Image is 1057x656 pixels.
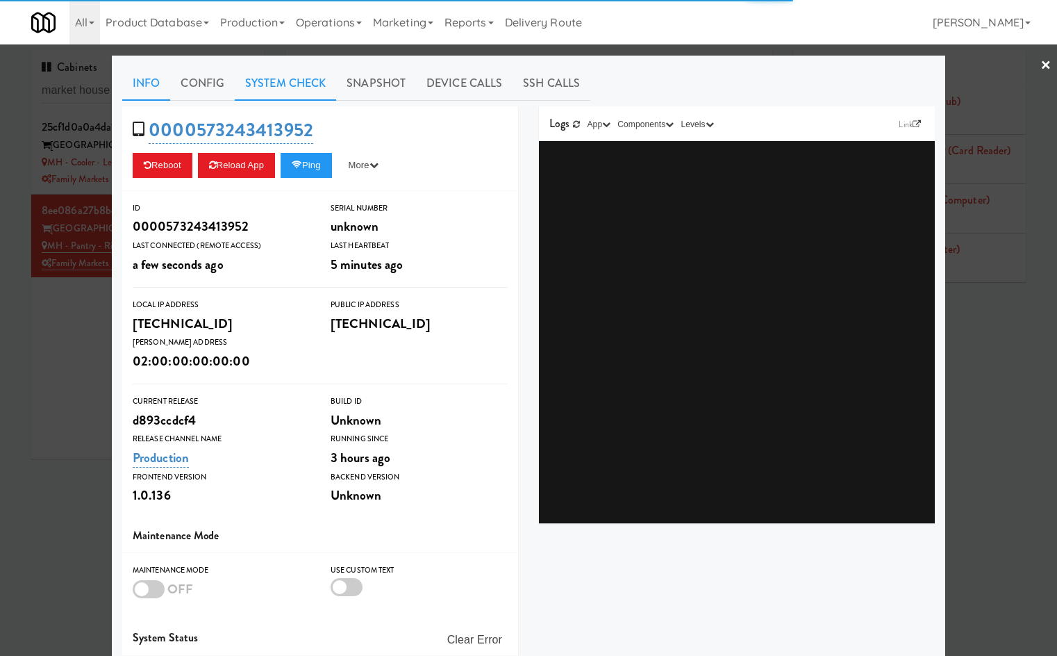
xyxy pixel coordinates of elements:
div: [PERSON_NAME] Address [133,336,310,350]
button: Components [614,117,677,131]
button: More [338,153,390,178]
div: Last Connected (Remote Access) [133,239,310,253]
a: Config [170,66,235,101]
div: Backend Version [331,470,508,484]
div: ID [133,202,310,215]
a: System Check [235,66,336,101]
div: Build Id [331,395,508,409]
div: Unknown [331,409,508,432]
img: Micromart [31,10,56,35]
span: 3 hours ago [331,448,390,467]
div: [TECHNICAL_ID] [133,312,310,336]
span: OFF [167,580,193,598]
div: Unknown [331,484,508,507]
div: Maintenance Mode [133,564,310,577]
a: × [1040,44,1051,88]
a: Snapshot [336,66,416,101]
button: Clear Error [442,628,508,653]
div: Public IP Address [331,298,508,312]
a: Device Calls [416,66,513,101]
div: 1.0.136 [133,484,310,507]
span: Maintenance Mode [133,527,219,543]
div: unknown [331,215,508,238]
div: Last Heartbeat [331,239,508,253]
a: Link [895,117,924,131]
span: 5 minutes ago [331,255,403,274]
button: Levels [677,117,717,131]
a: SSH Calls [513,66,590,101]
div: Use Custom Text [331,564,508,577]
a: Production [133,448,189,468]
a: Info [122,66,170,101]
div: 02:00:00:00:00:00 [133,350,310,373]
div: d893ccdcf4 [133,409,310,432]
span: System Status [133,630,198,646]
span: a few seconds ago [133,255,224,274]
a: 0000573243413952 [149,117,313,144]
span: Logs [549,115,569,131]
div: [TECHNICAL_ID] [331,312,508,336]
div: Running Since [331,432,508,446]
button: Reboot [133,153,192,178]
button: App [584,117,615,131]
div: Current Release [133,395,310,409]
button: Ping [281,153,332,178]
div: Local IP Address [133,298,310,312]
div: Serial Number [331,202,508,215]
div: 0000573243413952 [133,215,310,238]
div: Release Channel Name [133,432,310,446]
button: Reload App [198,153,275,178]
div: Frontend Version [133,470,310,484]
